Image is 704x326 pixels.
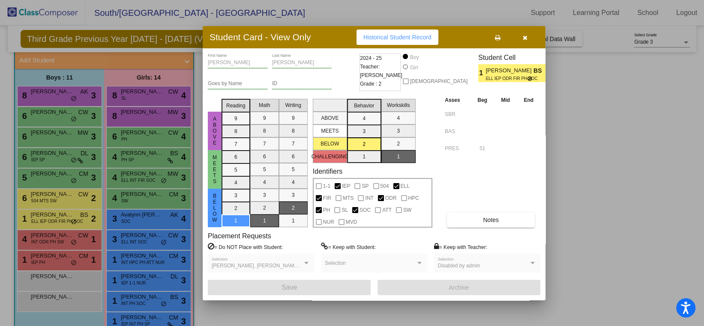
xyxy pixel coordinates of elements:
[362,181,368,191] span: SP
[346,217,357,227] span: MVD
[434,243,487,251] label: = Keep with Teacher:
[282,284,297,291] span: Save
[208,280,371,295] button: Save
[343,193,353,203] span: MTS
[410,76,467,86] span: [DEMOGRAPHIC_DATA]
[211,193,219,223] span: Below
[359,205,371,215] span: SOC
[208,81,268,87] input: goes by name
[360,62,402,80] span: Teacher: [PERSON_NAME]
[323,205,330,215] span: PH
[382,205,392,215] span: ATT
[323,217,334,227] span: NUR
[403,205,411,215] span: SW
[438,263,480,269] span: Disabled by admin
[401,181,410,191] span: ELL
[377,280,540,295] button: Archive
[210,32,311,42] h3: Student Card - View Only
[323,181,330,191] span: 1-1
[486,75,527,82] span: ELL IEP ODR FIR PH SOC
[533,66,545,75] span: BS
[470,95,494,105] th: Beg
[517,95,540,105] th: End
[494,95,517,105] th: Mid
[410,64,418,71] div: Girl
[483,216,499,223] span: Notes
[208,232,271,240] label: Placement Requests
[445,142,468,155] input: assessment
[323,193,331,203] span: FIR
[410,53,419,61] div: Boy
[360,80,381,88] span: Grade : 2
[385,193,397,203] span: ODR
[443,95,470,105] th: Asses
[363,34,431,41] span: Historical Student Record
[478,53,553,62] h3: Student Cell
[360,54,382,62] span: 2024 - 25
[342,205,348,215] span: SL
[342,181,350,191] span: IEP
[208,243,283,251] label: = Do NOT Place with Student:
[380,181,389,191] span: 504
[408,193,419,203] span: HPC
[545,68,553,78] span: 2
[447,212,535,228] button: Notes
[321,243,376,251] label: = Keep with Student:
[313,167,342,175] label: Identifiers
[211,116,219,146] span: above
[449,284,469,291] span: Archive
[211,154,219,184] span: Meets
[212,263,433,269] span: [PERSON_NAME], [PERSON_NAME], [PERSON_NAME] [PERSON_NAME], [PERSON_NAME]
[445,108,468,121] input: assessment
[445,125,468,138] input: assessment
[486,66,533,75] span: [PERSON_NAME] [PERSON_NAME]
[365,193,373,203] span: INT
[356,30,438,45] button: Historical Student Record
[478,68,485,78] span: 1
